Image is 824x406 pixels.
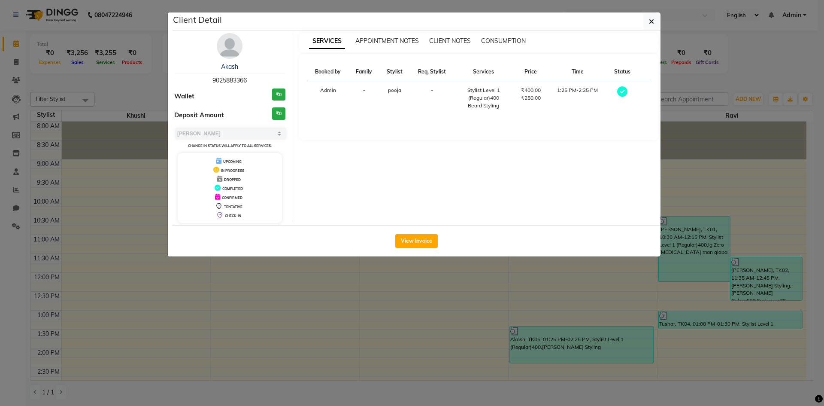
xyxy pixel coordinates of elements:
a: Akash [221,63,238,70]
span: Wallet [174,92,194,101]
th: Family [349,63,380,81]
th: Services [454,63,514,81]
div: ₹400.00 [518,86,543,94]
div: Stylist Level 1 (Regular)400 [459,86,509,102]
span: CLIENT NOTES [429,37,471,45]
span: 9025883366 [212,76,247,84]
span: IN PROGRESS [221,168,244,173]
td: Admin [307,81,349,115]
span: UPCOMING [223,159,242,164]
th: Stylist [379,63,409,81]
span: CONFIRMED [222,195,242,200]
td: 1:25 PM-2:25 PM [548,81,607,115]
span: COMPLETED [222,186,243,191]
h5: Client Detail [173,13,222,26]
h3: ₹0 [272,107,285,120]
div: Beard Styling [459,102,509,110]
th: Time [548,63,607,81]
td: - [410,81,454,115]
span: pooja [388,87,401,93]
span: TENTATIVE [224,205,242,209]
img: avatar [217,33,242,59]
span: DROPPED [224,177,241,182]
th: Req. Stylist [410,63,454,81]
small: Change in status will apply to all services. [188,143,272,148]
span: CHECK-IN [225,214,241,218]
span: Deposit Amount [174,110,224,120]
td: - [349,81,380,115]
h3: ₹0 [272,89,285,101]
span: CONSUMPTION [481,37,526,45]
button: View Invoice [395,234,438,248]
div: ₹250.00 [518,94,543,102]
th: Status [607,63,638,81]
span: APPOINTMENT NOTES [355,37,419,45]
th: Booked by [307,63,349,81]
span: SERVICES [309,34,345,49]
th: Price [513,63,548,81]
